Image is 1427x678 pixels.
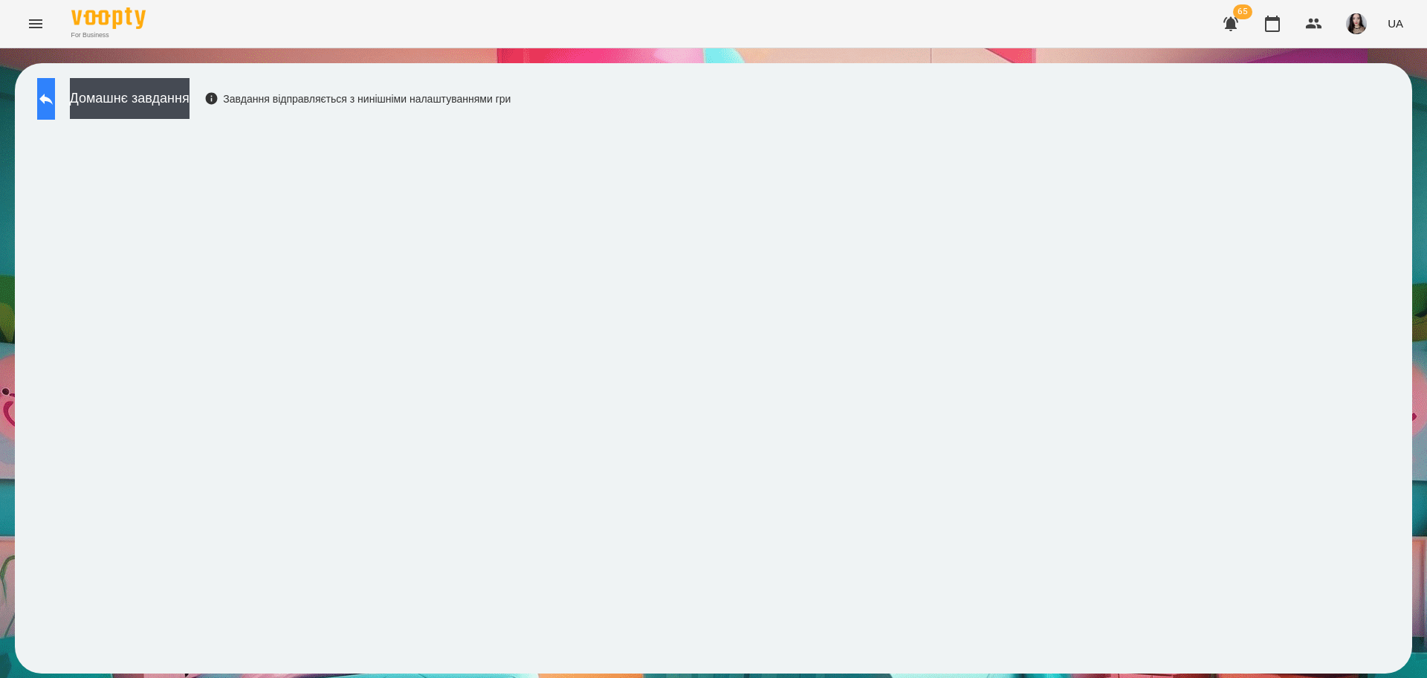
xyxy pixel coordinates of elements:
span: 65 [1233,4,1252,19]
img: Voopty Logo [71,7,146,29]
span: For Business [71,30,146,40]
button: UA [1382,10,1409,37]
img: 23d2127efeede578f11da5c146792859.jpg [1346,13,1367,34]
button: Menu [18,6,54,42]
div: Завдання відправляється з нинішніми налаштуваннями гри [204,91,511,106]
span: UA [1388,16,1403,31]
button: Домашнє завдання [70,78,190,119]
